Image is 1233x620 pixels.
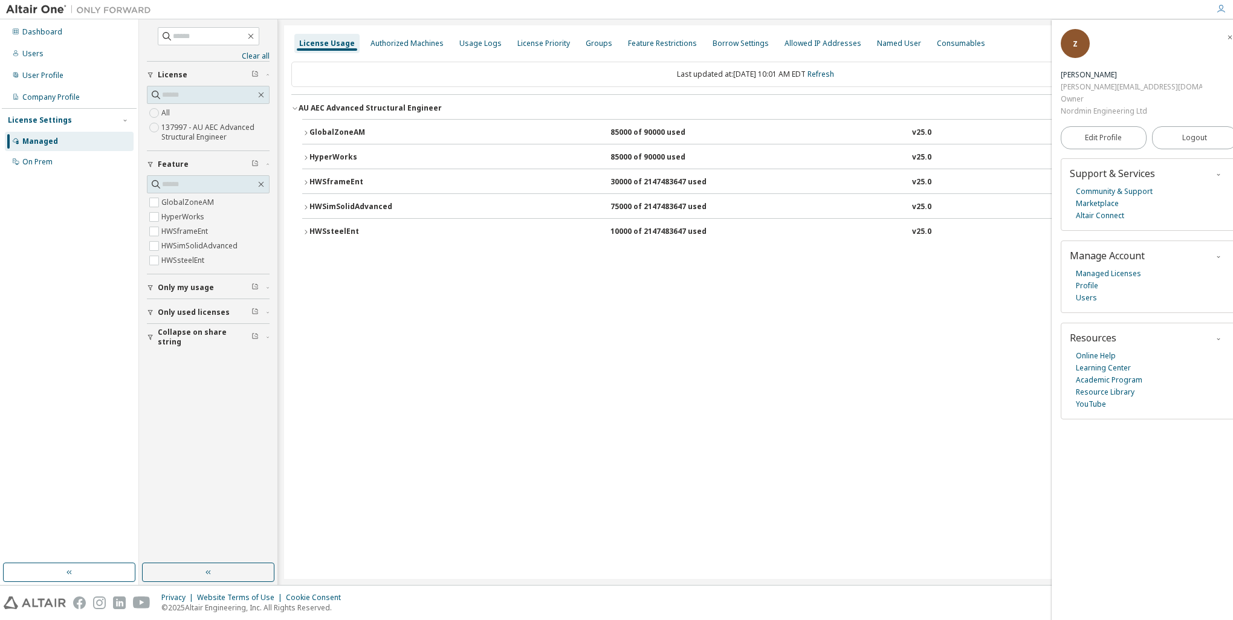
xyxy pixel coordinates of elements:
[1076,280,1098,292] a: Profile
[302,169,1209,196] button: HWSframeEnt30000 of 2147483647 usedv25.0Expire date:[DATE]
[302,219,1209,245] button: HWSsteelEnt10000 of 2147483647 usedv25.0Expire date:[DATE]
[912,177,931,188] div: v25.0
[937,39,985,48] div: Consumables
[299,103,442,113] div: AU AEC Advanced Structural Engineer
[1061,93,1202,105] div: Owner
[1073,39,1078,49] span: Z
[1076,268,1141,280] a: Managed Licenses
[1070,249,1145,262] span: Manage Account
[1076,374,1142,386] a: Academic Program
[1182,132,1207,144] span: Logout
[1076,386,1134,398] a: Resource Library
[309,128,418,138] div: GlobalZoneAM
[912,128,931,138] div: v25.0
[147,274,270,301] button: Only my usage
[251,308,259,317] span: Clear filter
[610,227,719,237] div: 10000 of 2147483647 used
[133,596,150,609] img: youtube.svg
[302,194,1209,221] button: HWSimSolidAdvanced75000 of 2147483647 usedv25.0Expire date:[DATE]
[147,51,270,61] a: Clear all
[1085,133,1122,143] span: Edit Profile
[22,71,63,80] div: User Profile
[161,593,197,602] div: Privacy
[1061,105,1202,117] div: Nordmin Engineering Ltd
[309,202,418,213] div: HWSimSolidAdvanced
[302,144,1209,171] button: HyperWorks85000 of 90000 usedv25.0Expire date:[DATE]
[158,283,214,292] span: Only my usage
[147,299,270,326] button: Only used licenses
[161,195,216,210] label: GlobalZoneAM
[309,227,418,237] div: HWSsteelEnt
[610,128,719,138] div: 85000 of 90000 used
[161,602,348,613] p: © 2025 Altair Engineering, Inc. All Rights Reserved.
[147,62,270,88] button: License
[877,39,921,48] div: Named User
[628,39,697,48] div: Feature Restrictions
[113,596,126,609] img: linkedin.svg
[610,177,719,188] div: 30000 of 2147483647 used
[586,39,612,48] div: Groups
[22,92,80,102] div: Company Profile
[161,210,207,224] label: HyperWorks
[161,239,240,253] label: HWSimSolidAdvanced
[1061,69,1202,81] div: Zack White
[309,152,418,163] div: HyperWorks
[22,49,44,59] div: Users
[197,593,286,602] div: Website Terms of Use
[1070,331,1116,344] span: Resources
[1076,186,1153,198] a: Community & Support
[291,95,1220,121] button: AU AEC Advanced Structural EngineerLicense ID: 137997
[147,324,270,350] button: Collapse on share string
[1061,126,1147,149] a: Edit Profile
[1070,167,1155,180] span: Support & Services
[517,39,570,48] div: License Priority
[1076,350,1116,362] a: Online Help
[291,62,1220,87] div: Last updated at: [DATE] 10:01 AM EDT
[912,152,931,163] div: v25.0
[807,69,834,79] a: Refresh
[302,120,1209,146] button: GlobalZoneAM85000 of 90000 usedv25.0Expire date:[DATE]
[299,39,355,48] div: License Usage
[610,202,719,213] div: 75000 of 2147483647 used
[1076,398,1106,410] a: YouTube
[147,151,270,178] button: Feature
[251,70,259,80] span: Clear filter
[1076,210,1124,222] a: Altair Connect
[309,177,418,188] div: HWSframeEnt
[22,27,62,37] div: Dashboard
[158,328,251,347] span: Collapse on share string
[1061,81,1202,93] div: [PERSON_NAME][EMAIL_ADDRESS][DOMAIN_NAME]
[251,332,259,342] span: Clear filter
[22,137,58,146] div: Managed
[161,253,207,268] label: HWSsteelEnt
[912,202,931,213] div: v25.0
[93,596,106,609] img: instagram.svg
[371,39,444,48] div: Authorized Machines
[713,39,769,48] div: Borrow Settings
[286,593,348,602] div: Cookie Consent
[785,39,861,48] div: Allowed IP Addresses
[158,160,189,169] span: Feature
[6,4,157,16] img: Altair One
[161,224,210,239] label: HWSframeEnt
[161,106,172,120] label: All
[459,39,502,48] div: Usage Logs
[158,308,230,317] span: Only used licenses
[912,227,931,237] div: v25.0
[73,596,86,609] img: facebook.svg
[251,160,259,169] span: Clear filter
[158,70,187,80] span: License
[4,596,66,609] img: altair_logo.svg
[610,152,719,163] div: 85000 of 90000 used
[251,283,259,292] span: Clear filter
[1076,198,1119,210] a: Marketplace
[22,157,53,167] div: On Prem
[8,115,72,125] div: License Settings
[161,120,270,144] label: 137997 - AU AEC Advanced Structural Engineer
[1076,292,1097,304] a: Users
[1076,362,1131,374] a: Learning Center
